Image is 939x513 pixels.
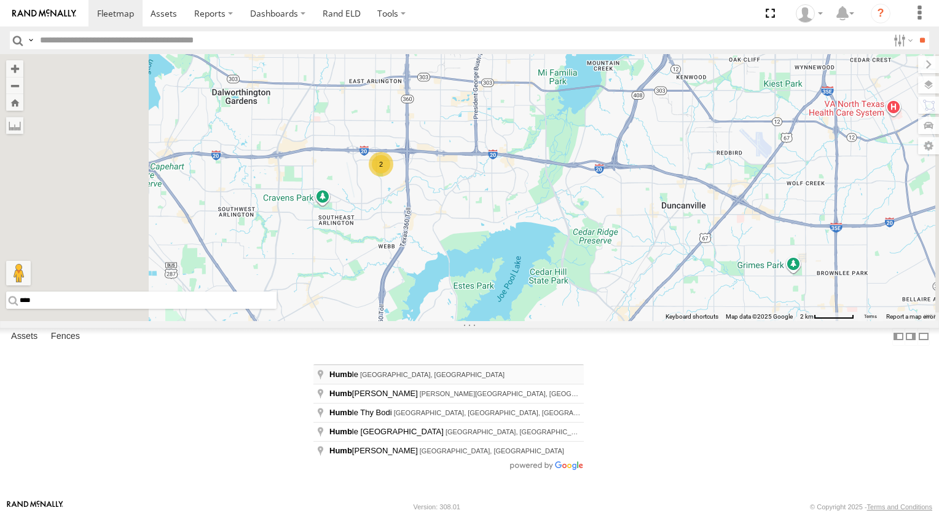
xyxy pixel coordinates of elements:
span: [PERSON_NAME] [329,389,420,398]
span: 2 km [800,313,814,320]
label: Assets [5,328,44,345]
span: Humb [329,370,352,379]
div: Version: 308.01 [414,503,460,511]
label: Search Filter Options [889,31,915,49]
label: Hide Summary Table [917,328,930,346]
span: [PERSON_NAME] [329,446,420,455]
span: Map data ©2025 Google [726,313,793,320]
label: Dock Summary Table to the Right [905,328,917,346]
button: Zoom in [6,60,23,77]
span: Humb [329,389,352,398]
a: Visit our Website [7,501,63,513]
div: Daniel Del Muro [792,4,827,23]
label: Map Settings [918,137,939,154]
a: Terms and Conditions [867,503,932,511]
span: [GEOGRAPHIC_DATA], [GEOGRAPHIC_DATA] [360,371,505,378]
span: [PERSON_NAME][GEOGRAPHIC_DATA], [GEOGRAPHIC_DATA], [GEOGRAPHIC_DATA] [420,390,694,397]
button: Keyboard shortcuts [666,312,718,321]
span: [GEOGRAPHIC_DATA], [GEOGRAPHIC_DATA] [420,447,564,455]
span: [GEOGRAPHIC_DATA], [GEOGRAPHIC_DATA], [GEOGRAPHIC_DATA] [394,409,613,416]
span: Humb [329,446,352,455]
span: le [GEOGRAPHIC_DATA] [329,427,446,436]
label: Measure [6,117,23,134]
div: © Copyright 2025 - [810,503,932,511]
img: rand-logo.svg [12,9,76,18]
button: Zoom Home [6,94,23,111]
span: Humb [329,427,352,436]
span: le [329,370,360,379]
span: [GEOGRAPHIC_DATA], [GEOGRAPHIC_DATA], [GEOGRAPHIC_DATA] [446,428,664,435]
i: ? [871,4,890,23]
button: Drag Pegman onto the map to open Street View [6,261,31,285]
a: Report a map error [886,313,935,320]
label: Fences [45,328,86,345]
button: Map Scale: 2 km per 62 pixels [796,312,858,321]
button: Zoom out [6,77,23,94]
span: le Thy Bodi [329,408,394,417]
label: Search Query [26,31,36,49]
a: Terms (opens in new tab) [864,314,877,319]
div: 2 [369,152,393,177]
span: Humb [329,408,352,417]
label: Dock Summary Table to the Left [892,328,905,346]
